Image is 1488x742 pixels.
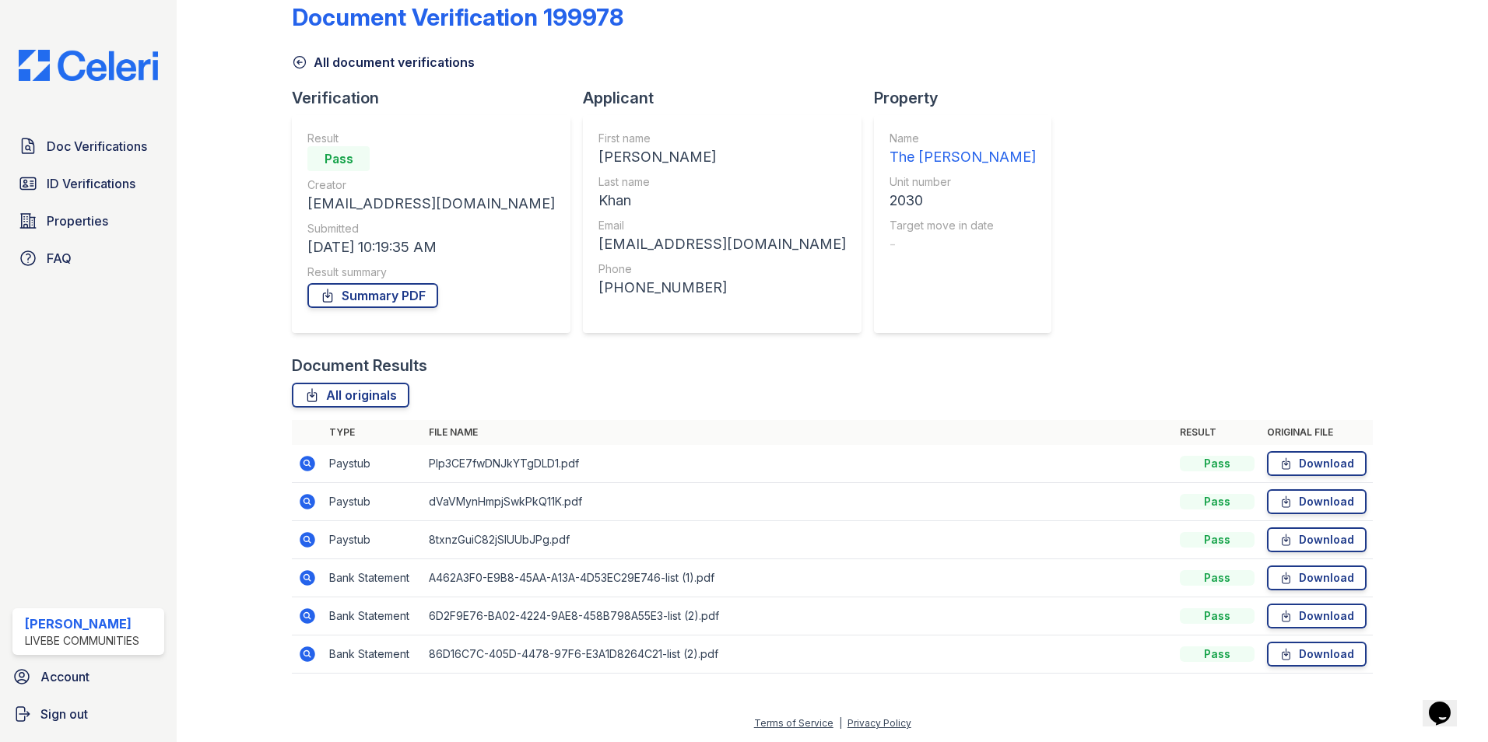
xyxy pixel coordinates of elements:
[598,131,846,146] div: First name
[423,445,1174,483] td: PIp3CE7fwDNJkYTgDLD1.pdf
[6,661,170,692] a: Account
[890,174,1036,190] div: Unit number
[1423,680,1472,726] iframe: chat widget
[890,190,1036,212] div: 2030
[47,137,147,156] span: Doc Verifications
[292,355,427,376] div: Document Results
[323,597,423,635] td: Bank Statement
[890,131,1036,146] div: Name
[47,212,108,230] span: Properties
[423,420,1174,445] th: File name
[1180,456,1255,471] div: Pass
[307,146,370,171] div: Pass
[12,205,164,236] a: Properties
[25,633,139,649] div: LiveBe Communities
[307,177,555,193] div: Creator
[890,146,1036,168] div: The [PERSON_NAME]
[6,50,170,81] img: CE_Logo_Blue-a8612792a0a2168367f1c8372b55b34899dd931a85d93a1a3d3e32e68fde9ad4.png
[598,261,846,277] div: Phone
[40,667,89,686] span: Account
[1267,604,1367,628] a: Download
[307,193,555,215] div: [EMAIL_ADDRESS][DOMAIN_NAME]
[292,383,409,408] a: All originals
[890,218,1036,233] div: Target move in date
[598,190,846,212] div: Khan
[423,483,1174,521] td: dVaVMynHmpjSwkPkQ11K.pdf
[47,249,72,268] span: FAQ
[598,146,846,168] div: [PERSON_NAME]
[1180,570,1255,586] div: Pass
[323,635,423,674] td: Bank Statement
[1180,532,1255,548] div: Pass
[423,559,1174,597] td: A462A3F0-E9B8-45AA-A13A-4D53EC29E746-list (1).pdf
[598,174,846,190] div: Last name
[598,218,846,233] div: Email
[25,614,139,633] div: [PERSON_NAME]
[848,717,911,729] a: Privacy Policy
[890,233,1036,255] div: -
[754,717,833,729] a: Terms of Service
[1267,642,1367,667] a: Download
[1180,646,1255,662] div: Pass
[323,559,423,597] td: Bank Statement
[47,174,135,193] span: ID Verifications
[1180,494,1255,509] div: Pass
[1267,527,1367,552] a: Download
[323,521,423,559] td: Paystub
[839,717,842,729] div: |
[307,236,555,258] div: [DATE] 10:19:35 AM
[12,168,164,199] a: ID Verifications
[1267,451,1367,476] a: Download
[307,264,555,280] div: Result summary
[423,597,1174,635] td: 6D2F9E76-BA02-4224-9AE8-458B798A55E3-list (2).pdf
[292,53,475,72] a: All document verifications
[12,243,164,274] a: FAQ
[423,635,1174,674] td: 86D16C7C-405D-4478-97F6-E3A1D8264C21-list (2).pdf
[1267,565,1367,590] a: Download
[1261,420,1373,445] th: Original file
[598,233,846,255] div: [EMAIL_ADDRESS][DOMAIN_NAME]
[6,698,170,730] a: Sign out
[1180,608,1255,624] div: Pass
[40,705,88,723] span: Sign out
[292,87,583,109] div: Verification
[307,283,438,308] a: Summary PDF
[583,87,874,109] div: Applicant
[874,87,1064,109] div: Property
[598,277,846,299] div: [PHONE_NUMBER]
[323,445,423,483] td: Paystub
[323,483,423,521] td: Paystub
[423,521,1174,559] td: 8txnzGuiC82jSIUUbJPg.pdf
[292,3,623,31] div: Document Verification 199978
[1267,489,1367,514] a: Download
[307,221,555,236] div: Submitted
[1174,420,1261,445] th: Result
[890,131,1036,168] a: Name The [PERSON_NAME]
[323,420,423,445] th: Type
[12,131,164,162] a: Doc Verifications
[307,131,555,146] div: Result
